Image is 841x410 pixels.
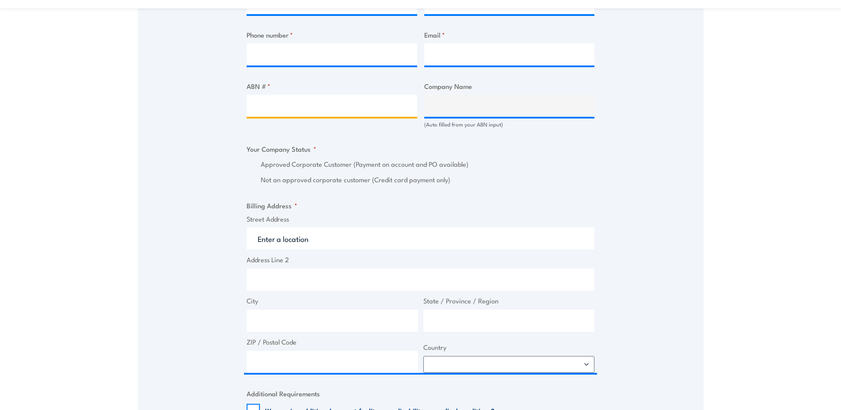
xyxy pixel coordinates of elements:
[424,30,595,40] label: Email
[247,227,594,249] input: Enter a location
[261,159,594,169] label: Approved Corporate Customer (Payment on account and PO available)
[247,144,316,154] legend: Your Company Status
[423,342,595,353] label: Country
[247,214,594,224] label: Street Address
[247,296,418,306] label: City
[247,337,418,347] label: ZIP / Postal Code
[247,255,594,265] label: Address Line 2
[261,175,594,185] label: Not an approved corporate customer (Credit card payment only)
[247,30,417,40] label: Phone number
[247,388,320,399] legend: Additional Requirements
[424,81,595,91] label: Company Name
[247,81,417,91] label: ABN #
[424,120,595,129] div: (Auto filled from your ABN input)
[423,296,595,306] label: State / Province / Region
[247,200,297,211] legend: Billing Address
